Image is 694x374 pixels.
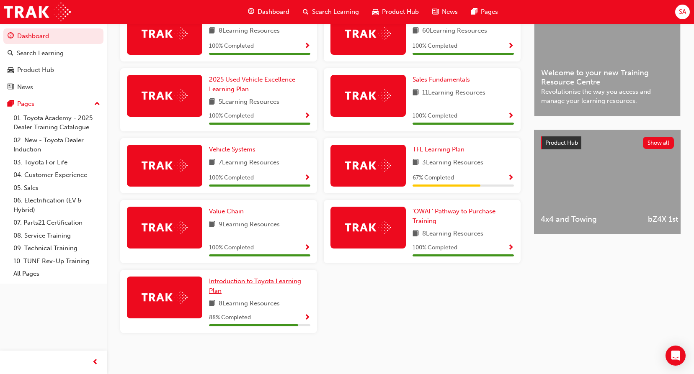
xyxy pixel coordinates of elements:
[10,216,103,229] a: 07. Parts21 Certification
[209,41,254,51] span: 100 % Completed
[372,7,379,17] span: car-icon
[382,7,419,17] span: Product Hub
[248,7,254,17] span: guage-icon
[432,7,439,17] span: news-icon
[10,112,103,134] a: 01. Toyota Academy - 2025 Dealer Training Catalogue
[675,5,690,19] button: SA
[345,221,391,234] img: Trak
[413,146,464,153] span: TFL Learning Plan
[8,100,14,108] span: pages-icon
[10,255,103,268] a: 10. TUNE Rev-Up Training
[8,84,14,91] span: news-icon
[17,82,33,92] div: News
[8,67,14,74] span: car-icon
[17,49,64,58] div: Search Learning
[241,3,296,20] a: guage-iconDashboard
[508,41,514,51] button: Show Progress
[545,139,578,146] span: Product Hub
[366,3,426,20] a: car-iconProduct Hub
[304,313,310,323] button: Show Progress
[209,220,215,230] span: book-icon
[304,244,310,252] span: Show Progress
[304,243,310,253] button: Show Progress
[3,62,103,78] a: Product Hub
[17,65,54,75] div: Product Hub
[209,97,215,108] span: book-icon
[304,41,310,51] button: Show Progress
[219,26,280,36] span: 8 Learning Resources
[3,28,103,44] a: Dashboard
[10,194,103,216] a: 06. Electrification (EV & Hybrid)
[209,243,254,253] span: 100 % Completed
[92,357,98,368] span: prev-icon
[142,291,188,304] img: Trak
[508,174,514,182] span: Show Progress
[508,173,514,183] button: Show Progress
[10,267,103,280] a: All Pages
[3,96,103,112] button: Pages
[426,3,464,20] a: news-iconNews
[142,89,188,102] img: Trak
[209,76,295,93] span: 2025 Used Vehicle Excellence Learning Plan
[345,159,391,172] img: Trak
[209,277,301,295] span: Introduction to Toyota Learning Plan
[413,111,457,121] span: 100 % Completed
[304,43,310,50] span: Show Progress
[209,26,215,36] span: book-icon
[413,26,419,36] span: book-icon
[508,243,514,253] button: Show Progress
[209,299,215,309] span: book-icon
[481,7,498,17] span: Pages
[508,111,514,121] button: Show Progress
[10,182,103,195] a: 05. Sales
[413,229,419,239] span: book-icon
[413,158,419,168] span: book-icon
[3,46,103,61] a: Search Learning
[422,158,483,168] span: 3 Learning Resources
[508,113,514,120] span: Show Progress
[142,159,188,172] img: Trak
[296,3,366,20] a: search-iconSearch Learning
[304,113,310,120] span: Show Progress
[534,130,641,234] a: 4x4 and Towing
[8,33,14,40] span: guage-icon
[209,173,254,183] span: 100 % Completed
[10,229,103,242] a: 08. Service Training
[304,173,310,183] button: Show Progress
[442,7,458,17] span: News
[541,136,674,150] a: Product HubShow all
[422,26,487,36] span: 60 Learning Resources
[10,134,103,156] a: 02. New - Toyota Dealer Induction
[413,41,457,51] span: 100 % Completed
[413,243,457,253] span: 100 % Completed
[679,7,686,17] span: SA
[464,3,505,20] a: pages-iconPages
[209,145,259,154] a: Vehicle Systems
[10,242,103,255] a: 09. Technical Training
[508,244,514,252] span: Show Progress
[304,314,310,322] span: Show Progress
[209,207,247,216] a: Value Chain
[219,299,280,309] span: 8 Learning Resources
[94,99,100,110] span: up-icon
[304,111,310,121] button: Show Progress
[304,174,310,182] span: Show Progress
[10,156,103,169] a: 03. Toyota For Life
[142,221,188,234] img: Trak
[209,75,310,94] a: 2025 Used Vehicle Excellence Learning Plan
[209,111,254,121] span: 100 % Completed
[643,137,674,149] button: Show all
[541,87,673,106] span: Revolutionise the way you access and manage your learning resources.
[209,207,244,215] span: Value Chain
[345,89,391,102] img: Trak
[209,158,215,168] span: book-icon
[3,79,103,95] a: News
[541,215,634,224] span: 4x4 and Towing
[345,27,391,40] img: Trak
[666,346,686,366] div: Open Intercom Messenger
[413,207,514,225] a: 'OWAF' Pathway to Purchase Training
[17,99,34,109] div: Pages
[422,229,483,239] span: 8 Learning Resources
[413,76,470,83] span: Sales Fundamentals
